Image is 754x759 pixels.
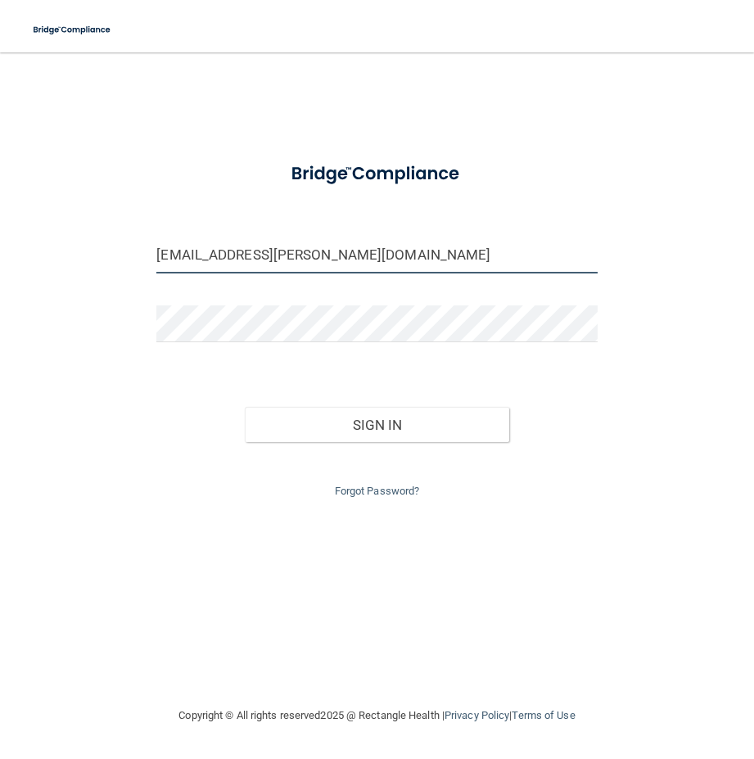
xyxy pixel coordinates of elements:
[445,709,509,721] a: Privacy Policy
[471,643,734,708] iframe: Drift Widget Chat Controller
[335,485,420,497] a: Forgot Password?
[79,689,676,742] div: Copyright © All rights reserved 2025 @ Rectangle Health | |
[25,13,120,47] img: bridge_compliance_login_screen.278c3ca4.svg
[273,151,481,197] img: bridge_compliance_login_screen.278c3ca4.svg
[245,407,509,443] button: Sign In
[512,709,575,721] a: Terms of Use
[156,237,597,273] input: Email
